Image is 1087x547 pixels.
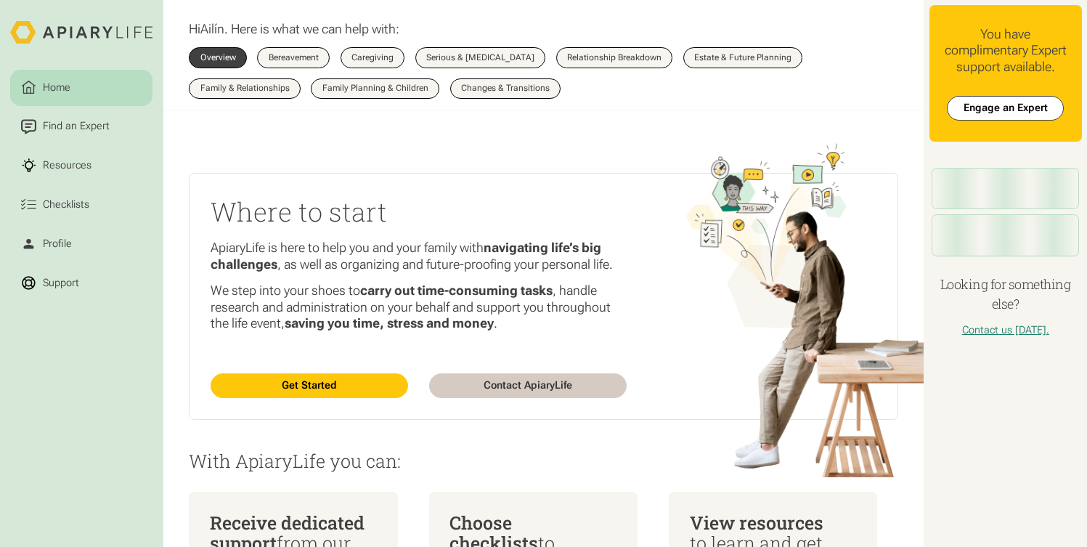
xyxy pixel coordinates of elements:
p: Hi . Here is what we can help with: [189,21,399,37]
span: View resources [690,511,823,535]
p: With ApiaryLife you can: [189,451,897,471]
div: Home [41,80,73,96]
strong: carry out time-consuming tasks [360,283,553,298]
a: Checklists [10,187,152,223]
a: Serious & [MEDICAL_DATA] [415,47,546,68]
a: Contact us [DATE]. [962,324,1049,336]
a: Caregiving [341,47,405,68]
a: Bereavement [257,47,330,68]
p: ApiaryLife is here to help you and your family with , as well as organizing and future-proofing y... [211,240,627,272]
a: Changes & Transitions [450,78,561,99]
div: Bereavement [269,54,319,62]
a: Resources [10,147,152,184]
div: You have complimentary Expert support available. [940,26,1072,75]
div: Checklists [41,197,92,213]
div: Family Planning & Children [322,84,428,93]
div: Support [41,275,82,291]
a: Home [10,70,152,106]
div: Family & Relationships [200,84,290,93]
a: Family Planning & Children [311,78,439,99]
span: Ailín [200,21,224,36]
div: Relationship Breakdown [567,54,661,62]
a: Profile [10,226,152,262]
a: Support [10,264,152,301]
a: Relationship Breakdown [556,47,673,68]
h4: Looking for something else? [929,275,1082,314]
div: Profile [41,236,75,252]
div: Estate & Future Planning [694,54,791,62]
strong: navigating life’s big challenges [211,240,601,271]
div: Changes & Transitions [461,84,550,93]
a: Find an Expert [10,108,152,145]
a: Overview [189,47,247,68]
div: Find an Expert [41,119,113,135]
strong: saving you time, stress and money [285,315,494,331]
div: Resources [41,158,94,174]
a: Engage an Expert [947,96,1064,121]
a: Contact ApiaryLife [429,373,627,398]
p: We step into your shoes to , handle research and administration on your behalf and support you th... [211,283,627,331]
h2: Where to start [211,194,627,229]
div: Serious & [MEDICAL_DATA] [426,54,534,62]
a: Estate & Future Planning [683,47,803,68]
a: Get Started [211,373,408,398]
div: Caregiving [351,54,394,62]
a: Family & Relationships [189,78,301,99]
